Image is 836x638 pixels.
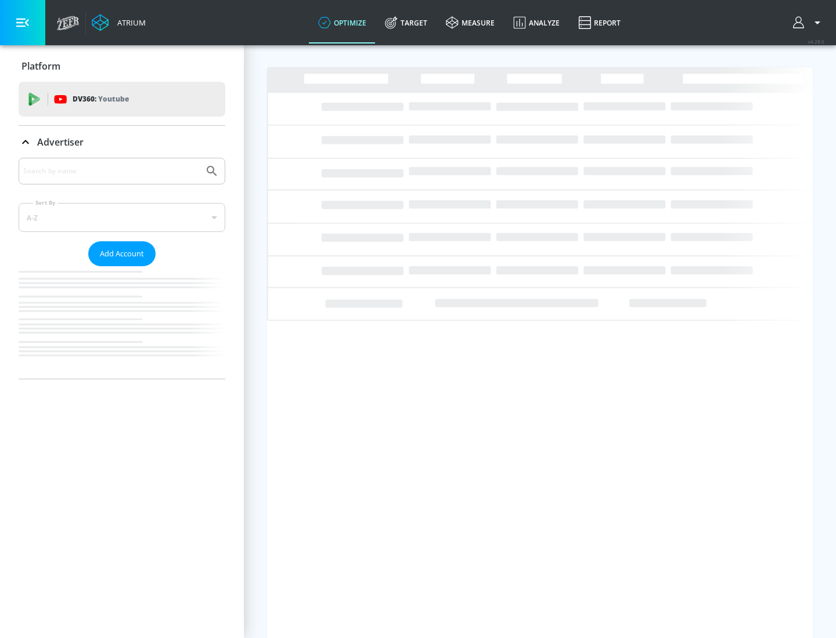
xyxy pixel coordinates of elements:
[21,60,60,72] p: Platform
[437,2,504,43] a: measure
[19,266,225,379] nav: list of Advertiser
[19,50,225,82] div: Platform
[88,241,156,266] button: Add Account
[33,199,58,206] label: Sort By
[113,17,146,28] div: Atrium
[376,2,437,43] a: Target
[98,93,129,105] p: Youtube
[37,136,84,148] p: Advertiser
[19,82,225,117] div: DV360: Youtube
[19,158,225,379] div: Advertiser
[73,93,129,106] p: DV360:
[808,38,824,45] span: v 4.28.0
[19,203,225,232] div: A-Z
[569,2,630,43] a: Report
[92,14,146,31] a: Atrium
[19,126,225,158] div: Advertiser
[100,247,144,260] span: Add Account
[504,2,569,43] a: Analyze
[23,164,199,179] input: Search by name
[309,2,376,43] a: optimize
